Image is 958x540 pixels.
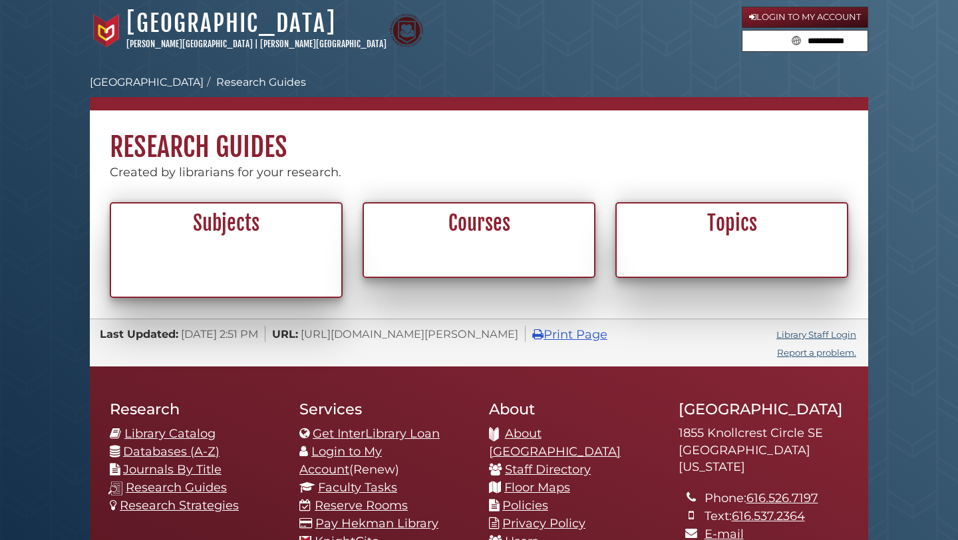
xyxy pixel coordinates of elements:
[705,507,848,525] li: Text:
[124,426,216,441] a: Library Catalog
[746,491,818,505] a: 616.526.7197
[788,31,805,49] button: Search
[489,400,659,418] h2: About
[100,327,178,340] span: Last Updated:
[118,211,334,236] h2: Subjects
[120,498,239,513] a: Research Strategies
[299,400,469,418] h2: Services
[502,516,585,531] a: Privacy Policy
[272,327,298,340] span: URL:
[777,347,856,358] a: Report a problem.
[126,9,336,38] a: [GEOGRAPHIC_DATA]
[679,425,848,476] address: 1855 Knollcrest Circle SE [GEOGRAPHIC_DATA][US_STATE]
[732,509,805,523] a: 616.537.2364
[504,480,570,495] a: Floor Maps
[315,516,438,531] a: Pay Hekman Library
[318,480,397,495] a: Faculty Tasks
[90,76,204,88] a: [GEOGRAPHIC_DATA]
[315,498,408,513] a: Reserve Rooms
[742,30,868,53] form: Search library guides, policies, and FAQs.
[255,39,258,49] span: |
[679,400,848,418] h2: [GEOGRAPHIC_DATA]
[505,462,591,477] a: Staff Directory
[260,39,387,49] a: [PERSON_NAME][GEOGRAPHIC_DATA]
[110,400,279,418] h2: Research
[126,480,227,495] a: Research Guides
[123,444,220,459] a: Databases (A-Z)
[181,327,258,340] span: [DATE] 2:51 PM
[532,327,607,342] a: Print Page
[705,489,848,507] li: Phone:
[299,443,469,479] li: (Renew)
[742,7,868,28] a: Login to My Account
[776,329,856,340] a: Library Staff Login
[108,481,122,495] img: research-guides-icon-white_37x37.png
[489,426,621,459] a: About [GEOGRAPHIC_DATA]
[371,211,587,236] h2: Courses
[502,498,548,513] a: Policies
[90,110,868,164] h1: Research Guides
[123,462,222,477] a: Journals By Title
[390,14,423,47] img: Calvin Theological Seminary
[313,426,440,441] a: Get InterLibrary Loan
[299,444,382,477] a: Login to My Account
[110,165,341,180] span: Created by librarians for your research.
[126,39,253,49] a: [PERSON_NAME][GEOGRAPHIC_DATA]
[216,76,306,88] a: Research Guides
[301,327,518,340] span: [URL][DOMAIN_NAME][PERSON_NAME]
[624,211,840,236] h2: Topics
[532,329,544,340] i: Print Page
[90,14,123,47] img: Calvin University
[90,74,868,110] nav: breadcrumb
